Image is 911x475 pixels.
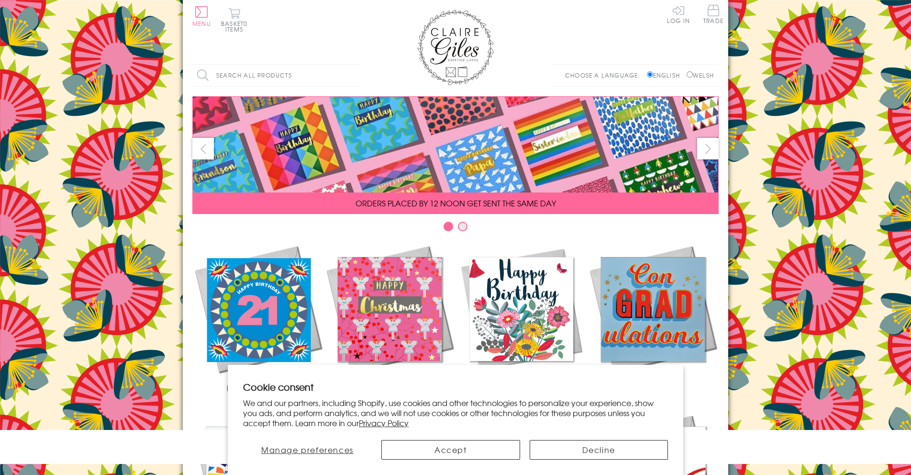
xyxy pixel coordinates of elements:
span: New Releases [227,382,289,394]
a: Christmas [324,243,455,394]
span: Manage preferences [261,444,354,455]
p: Choose a language: [565,71,645,79]
label: Welsh [687,71,714,79]
button: Basket0 items [221,8,247,32]
label: English [647,71,685,79]
span: Menu [192,19,211,28]
input: Search all products [192,65,360,86]
span: Trade [703,5,723,23]
button: Accept [381,440,520,460]
button: prev [192,138,214,159]
a: Birthdays [455,243,587,394]
input: English [647,71,653,78]
input: Search [350,65,360,86]
a: New Releases [192,243,324,394]
span: ORDERS PLACED BY 12 NOON GET SENT THE SAME DAY [356,197,556,209]
div: Carousel Pagination [192,221,719,236]
button: Decline [530,440,668,460]
input: Welsh [687,71,693,78]
button: Menu [192,6,211,26]
h2: Cookie consent [243,380,668,394]
a: Log In [667,5,690,23]
p: We and our partners, including Shopify, use cookies and other technologies to personalize your ex... [243,398,668,428]
button: Manage preferences [243,440,372,460]
span: 0 items [225,19,247,34]
img: Claire Giles Greetings Cards [417,10,494,85]
a: Privacy Policy [359,417,409,429]
a: Trade [703,5,723,25]
a: Academic [587,243,719,394]
button: next [697,138,719,159]
button: Carousel Page 2 [458,222,467,231]
button: Carousel Page 1 (Current Slide) [444,222,453,231]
